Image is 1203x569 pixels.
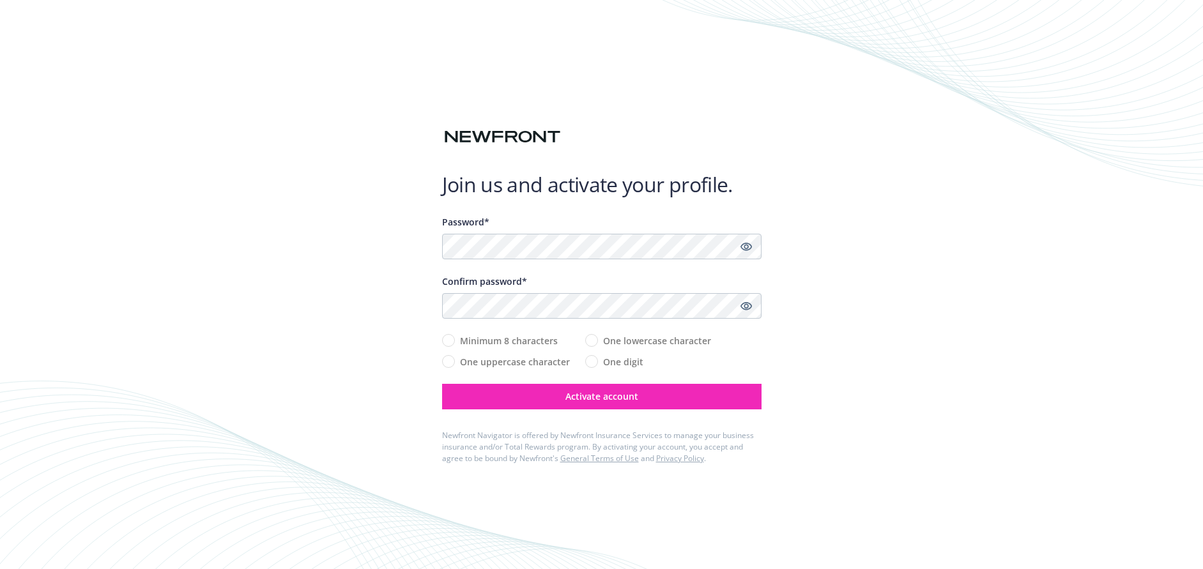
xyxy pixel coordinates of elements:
button: Activate account [442,384,762,409]
span: Minimum 8 characters [460,334,558,347]
img: Newfront logo [442,126,563,148]
span: One uppercase character [460,355,570,368]
div: Newfront Navigator is offered by Newfront Insurance Services to manage your business insurance an... [442,430,762,464]
span: Confirm password* [442,275,527,287]
a: Show password [739,239,754,254]
span: One digit [603,355,643,368]
span: One lowercase character [603,334,711,347]
input: Enter a unique password... [442,234,762,259]
a: Show password [739,298,754,314]
span: Password* [442,216,489,228]
input: Confirm your unique password... [442,293,762,319]
h1: Join us and activate your profile. [442,172,762,197]
a: General Terms of Use [560,453,639,464]
a: Privacy Policy [656,453,704,464]
span: Activate account [565,390,638,402]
